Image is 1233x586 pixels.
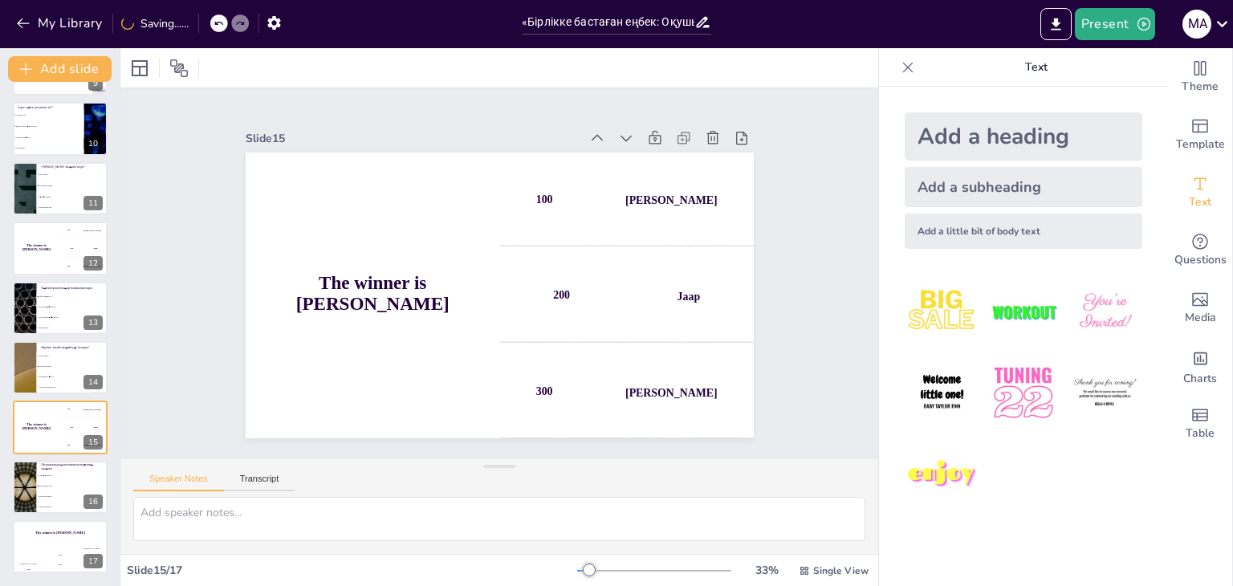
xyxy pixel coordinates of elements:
[986,275,1060,349] img: 2.jpeg
[448,341,718,509] div: 300
[1168,106,1232,164] div: Add ready made slides
[41,285,103,290] p: Еңбекқорлықтың артықшылықтары
[39,173,107,175] span: Жеке табыс
[1186,425,1215,442] span: Table
[1182,10,1211,39] div: M A
[39,185,107,187] span: Командада жұмыс
[747,563,786,578] div: 33 %
[60,437,108,454] div: 300
[83,196,103,210] div: 11
[905,167,1142,207] div: Add a subheading
[905,356,979,430] img: 4.jpeg
[13,564,44,573] div: 100
[60,222,108,239] div: 100
[39,386,107,389] span: Топтық жобалар емес
[13,222,108,275] div: 12
[13,531,108,535] h4: The winner is [PERSON_NAME]
[13,401,108,454] div: 15
[1068,356,1142,430] img: 6.jpeg
[93,426,97,429] div: Jaap
[659,344,685,364] div: Jaap
[76,550,108,573] div: 300
[93,247,97,250] div: Jaap
[12,10,109,36] button: My Library
[39,474,107,477] span: Тек бәсекелестік
[813,564,869,577] span: Single View
[13,282,108,335] div: 13
[60,401,108,418] div: 100
[39,506,107,508] span: Тек жеке жұмыс
[13,102,108,155] div: 10
[15,114,83,116] span: Тек ақша табу
[127,563,577,578] div: Slide 15 / 17
[297,59,620,177] div: Slide 15
[921,48,1152,87] p: Text
[83,256,103,271] div: 12
[1168,48,1232,106] div: Change the overall theme
[39,295,107,298] span: Табыстың артуы
[39,327,107,328] span: Кемшіліктер
[39,495,107,497] span: Жеке жетістіктер
[15,136,83,138] span: Уақытты бос өткізу
[905,275,979,349] img: 1.jpeg
[13,423,60,431] h4: The winner is [PERSON_NAME]
[60,239,108,257] div: 200
[1040,8,1072,40] button: Export to PowerPoint
[39,316,107,319] span: Бос уақыттың көп болуы
[83,554,103,568] div: 17
[13,162,108,215] div: 11
[88,76,103,91] div: 9
[60,258,108,275] div: 300
[83,494,103,509] div: 16
[986,356,1060,430] img: 5.jpeg
[1189,193,1211,211] span: Text
[39,306,107,308] span: Достардың көп болуы
[39,365,107,368] span: Топтық жобалар
[127,55,153,81] div: Layout
[580,420,671,461] div: [PERSON_NAME]
[13,341,108,394] div: 14
[1182,78,1219,96] span: Theme
[1068,275,1142,349] img: 3.jpeg
[1168,395,1232,453] div: Add a table
[39,196,107,198] span: Бәрі өз бетімен
[15,147,83,149] span: Тек демалыс
[245,193,499,312] h4: The winner is [PERSON_NAME]
[83,136,103,151] div: 10
[60,419,108,437] div: 200
[45,555,76,573] div: 200
[1185,309,1216,327] span: Media
[121,16,189,31] div: Saving......
[39,206,107,208] span: Бірлік керек емес
[39,485,107,487] span: Бірге жұмыс істеу
[478,250,748,417] div: 200
[905,437,979,512] img: 7.jpeg
[1182,8,1211,40] button: M A
[18,104,79,109] p: Адал еңбек дегеніміз не?
[224,474,295,491] button: Transcript
[13,520,108,573] div: 17
[39,376,107,378] span: Бір-бірімен сөйлесу
[1168,279,1232,337] div: Add images, graphics, shapes or video
[13,461,108,514] div: 16
[45,553,76,555] div: Jaap
[1183,370,1217,388] span: Charts
[1168,164,1232,222] div: Add text boxes
[8,56,112,82] button: Add slide
[1176,136,1225,153] span: Template
[41,462,103,471] p: Оқушылардың ынтымақтастығының маңызы
[639,237,730,278] div: [PERSON_NAME]
[522,10,694,34] input: Insert title
[39,356,107,358] span: Жеке жұмыс
[507,158,778,326] div: 100
[1168,222,1232,279] div: Get real-time input from your audience
[83,435,103,450] div: 15
[1168,337,1232,395] div: Add charts and graphs
[41,345,103,350] p: Бірлікті қалай нығайтуға болады?
[13,244,60,252] h4: The winner is [PERSON_NAME]
[905,112,1142,161] div: Add a heading
[15,124,83,127] span: Жұмыс істеп, нәтижеге жету
[41,165,103,169] p: [PERSON_NAME] маңызы неде?
[169,59,189,78] span: Position
[13,562,44,564] div: [PERSON_NAME]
